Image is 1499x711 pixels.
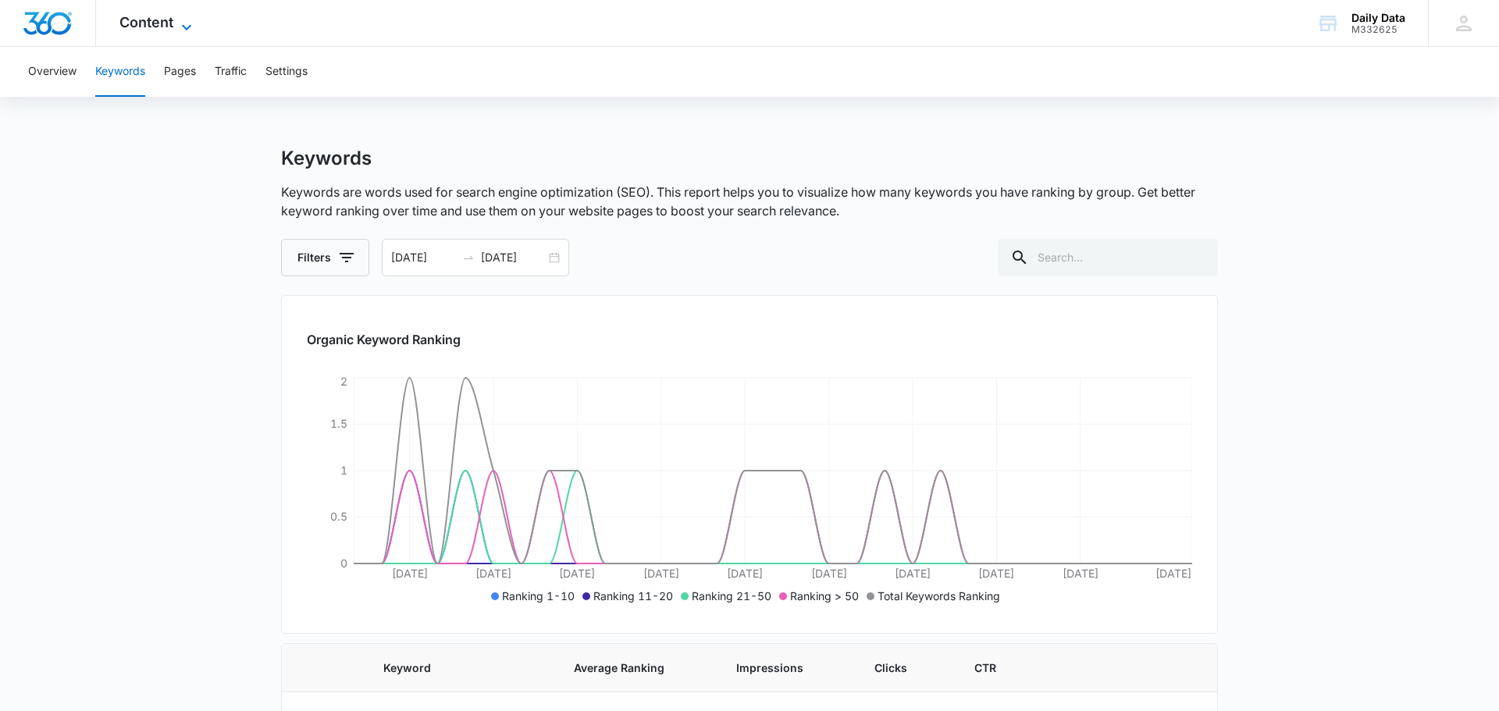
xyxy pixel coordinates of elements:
[998,239,1218,276] input: Search...
[392,567,428,580] tspan: [DATE]
[330,510,347,523] tspan: 0.5
[383,659,514,676] span: Keyword
[974,659,1002,676] span: CTR
[790,589,859,603] span: Ranking > 50
[462,251,475,264] span: swap-right
[481,249,546,266] input: End date
[340,556,347,570] tspan: 0
[265,47,308,97] button: Settings
[1063,567,1098,580] tspan: [DATE]
[340,375,347,388] tspan: 2
[574,659,676,676] span: Average Ranking
[330,417,347,430] tspan: 1.5
[692,589,771,603] span: Ranking 21-50
[281,147,372,170] h1: Keywords
[215,47,247,97] button: Traffic
[1155,567,1191,580] tspan: [DATE]
[978,567,1014,580] tspan: [DATE]
[281,239,369,276] button: Filters
[119,14,173,30] span: Content
[736,659,814,676] span: Impressions
[1351,24,1405,35] div: account id
[874,659,915,676] span: Clicks
[307,330,1192,349] h2: Organic Keyword Ranking
[593,589,673,603] span: Ranking 11-20
[878,589,1000,603] span: Total Keywords Ranking
[340,464,347,477] tspan: 1
[559,567,595,580] tspan: [DATE]
[895,567,931,580] tspan: [DATE]
[727,567,763,580] tspan: [DATE]
[811,567,847,580] tspan: [DATE]
[28,47,77,97] button: Overview
[1351,12,1405,24] div: account name
[164,47,196,97] button: Pages
[462,251,475,264] span: to
[95,47,145,97] button: Keywords
[391,249,456,266] input: Start date
[475,567,511,580] tspan: [DATE]
[502,589,575,603] span: Ranking 1-10
[281,183,1218,220] p: Keywords are words used for search engine optimization (SEO). This report helps you to visualize ...
[643,567,679,580] tspan: [DATE]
